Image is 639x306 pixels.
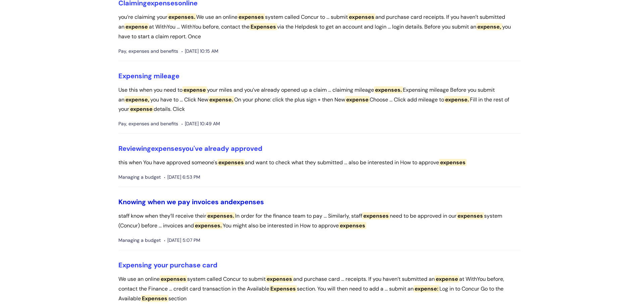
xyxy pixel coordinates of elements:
span: expense, [476,23,502,30]
span: Expenses [141,295,168,302]
span: expenses [237,13,265,20]
span: Expenses [269,285,297,292]
p: this when You have approved someone's and want to check what they submitted ... also be intereste... [118,158,521,168]
span: expenses [348,13,375,20]
p: you’re claiming your We use an online system called Concur to ... submit and purchase card receip... [118,12,521,41]
span: [DATE] 10:15 AM [181,47,218,55]
a: Reviewingexpensesyou've already approved [118,144,262,153]
span: expenses [362,212,390,219]
span: [DATE] 10:49 AM [181,120,220,128]
span: expenses. [194,222,223,229]
span: expense, [124,96,150,103]
span: expenses [151,144,182,153]
a: Expensing mileage [118,72,179,80]
span: Managing a budget [118,173,161,181]
span: expense. [208,96,234,103]
span: expenses [439,159,467,166]
p: We use an online system called Concur to submit and purchase card ... receipts. If you haven’t su... [118,274,521,303]
span: Pay, expenses and benefits [118,120,178,128]
span: Pay, expenses and benefits [118,47,178,55]
span: expense [182,86,207,93]
span: expense [124,23,149,30]
span: Expenses [250,23,277,30]
span: expenses. [167,13,196,20]
span: [DATE] 6:53 PM [164,173,200,181]
p: staff know when they’ll receive their In order for the finance team to pay ... Similarly, staff n... [118,211,521,231]
span: expense. [444,96,470,103]
span: expense [435,275,459,282]
span: expenses. [206,212,235,219]
span: expenses [233,198,264,206]
p: Use this when you need to your miles and you’ve already opened up a claim ... claiming mileage Ex... [118,85,521,114]
span: expenses [339,222,366,229]
span: expense [129,105,154,113]
span: expenses [160,275,187,282]
span: expenses [217,159,245,166]
a: Knowing when we pay invoices andexpenses [118,198,264,206]
span: expense: [414,285,439,292]
span: expenses [457,212,484,219]
a: Expensing your purchase card [118,261,217,269]
span: expense [345,96,370,103]
span: expenses. [374,86,403,93]
span: expenses [266,275,293,282]
span: [DATE] 5:07 PM [164,236,200,245]
span: Managing a budget [118,236,161,245]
